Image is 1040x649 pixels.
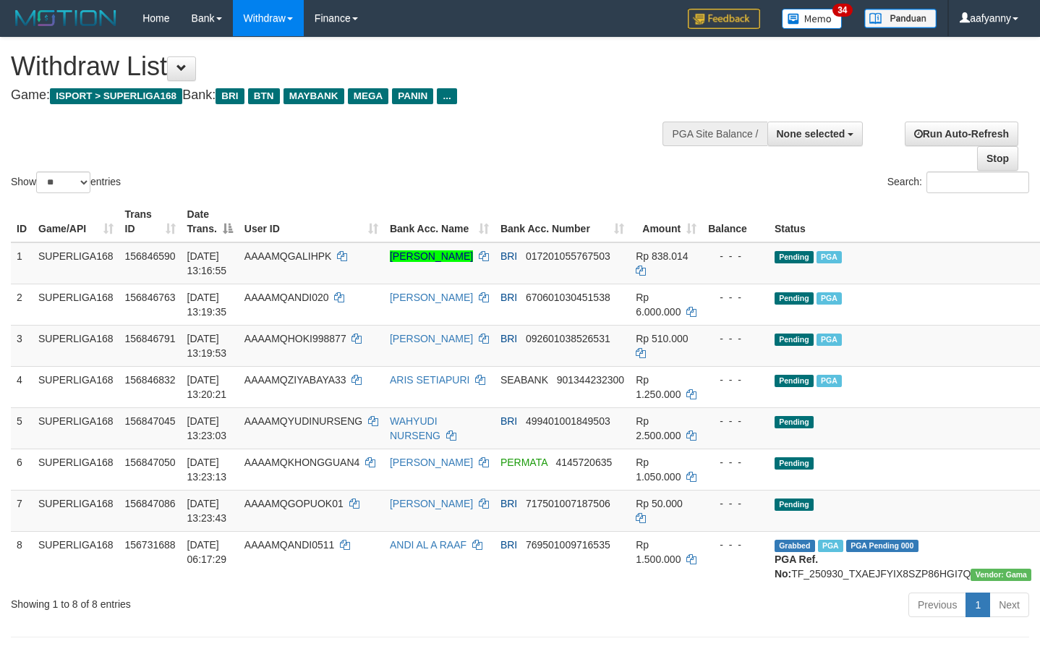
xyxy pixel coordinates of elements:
[636,250,688,262] span: Rp 838.014
[244,539,335,551] span: AAAAMQANDI0511
[636,457,681,483] span: Rp 1.050.000
[390,292,473,303] a: [PERSON_NAME]
[775,251,814,263] span: Pending
[708,373,763,387] div: - - -
[33,325,119,366] td: SUPERLIGA168
[775,553,818,580] b: PGA Ref. No:
[526,333,610,344] span: Copy 092601038526531 to clipboard
[708,249,763,263] div: - - -
[125,457,176,468] span: 156847050
[187,498,227,524] span: [DATE] 13:23:43
[775,292,814,305] span: Pending
[11,88,679,103] h4: Game: Bank:
[636,498,683,509] span: Rp 50.000
[526,250,610,262] span: Copy 017201055767503 to clipboard
[495,201,630,242] th: Bank Acc. Number: activate to sort column ascending
[11,325,33,366] td: 3
[125,292,176,303] span: 156846763
[182,201,239,242] th: Date Trans.: activate to sort column descending
[390,333,473,344] a: [PERSON_NAME]
[966,593,990,617] a: 1
[500,374,548,386] span: SEABANK
[239,201,384,242] th: User ID: activate to sort column ascending
[11,490,33,531] td: 7
[390,457,473,468] a: [PERSON_NAME]
[33,449,119,490] td: SUPERLIGA168
[437,88,456,104] span: ...
[926,171,1029,193] input: Search:
[636,539,681,565] span: Rp 1.500.000
[244,292,329,303] span: AAAAMQANDI020
[775,375,814,387] span: Pending
[702,201,769,242] th: Balance
[887,171,1029,193] label: Search:
[708,496,763,511] div: - - -
[500,333,517,344] span: BRI
[33,407,119,449] td: SUPERLIGA168
[187,415,227,441] span: [DATE] 13:23:03
[11,284,33,325] td: 2
[526,539,610,551] span: Copy 769501009716535 to clipboard
[187,333,227,359] span: [DATE] 13:19:53
[248,88,280,104] span: BTN
[11,171,121,193] label: Show entries
[775,334,814,346] span: Pending
[187,250,227,276] span: [DATE] 13:16:55
[390,374,469,386] a: ARIS SETIAPURI
[908,593,966,617] a: Previous
[33,531,119,587] td: SUPERLIGA168
[187,539,227,565] span: [DATE] 06:17:29
[244,250,332,262] span: AAAAMQGALIHPK
[846,540,918,552] span: PGA Pending
[708,455,763,470] div: - - -
[630,201,702,242] th: Amount: activate to sort column ascending
[244,457,359,468] span: AAAAMQKHONGGUAN4
[971,569,1031,581] span: Vendor URL: https://trx31.1velocity.biz
[662,122,767,146] div: PGA Site Balance /
[905,122,1018,146] a: Run Auto-Refresh
[33,490,119,531] td: SUPERLIGA168
[708,414,763,428] div: - - -
[125,498,176,509] span: 156847086
[500,457,547,468] span: PERMATA
[33,242,119,284] td: SUPERLIGA168
[636,374,681,400] span: Rp 1.250.000
[769,201,1037,242] th: Status
[500,415,517,427] span: BRI
[11,7,121,29] img: MOTION_logo.png
[500,292,517,303] span: BRI
[244,498,344,509] span: AAAAMQGOPUOK01
[782,9,843,29] img: Button%20Memo.svg
[284,88,344,104] span: MAYBANK
[864,9,937,28] img: panduan.png
[636,292,681,318] span: Rp 6.000.000
[775,416,814,428] span: Pending
[50,88,182,104] span: ISPORT > SUPERLIGA168
[11,242,33,284] td: 1
[500,539,517,551] span: BRI
[390,415,440,441] a: WAHYUDI NURSENG
[125,250,176,262] span: 156846590
[125,333,176,344] span: 156846791
[392,88,433,104] span: PANIN
[775,457,814,470] span: Pending
[557,374,624,386] span: Copy 901344232300 to clipboard
[555,457,612,468] span: Copy 4145720635 to clipboard
[688,9,760,29] img: Feedback.jpg
[390,250,473,262] a: [PERSON_NAME]
[775,540,815,552] span: Grabbed
[119,201,182,242] th: Trans ID: activate to sort column ascending
[777,128,845,140] span: None selected
[244,415,362,427] span: AAAAMQYUDINURSENG
[390,539,466,551] a: ANDI AL A RAAF
[33,201,119,242] th: Game/API: activate to sort column ascending
[526,415,610,427] span: Copy 499401001849503 to clipboard
[187,374,227,400] span: [DATE] 13:20:21
[11,201,33,242] th: ID
[767,122,864,146] button: None selected
[187,457,227,483] span: [DATE] 13:23:13
[636,415,681,441] span: Rp 2.500.000
[708,290,763,305] div: - - -
[817,334,842,346] span: Marked by aafsengchandara
[977,146,1018,171] a: Stop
